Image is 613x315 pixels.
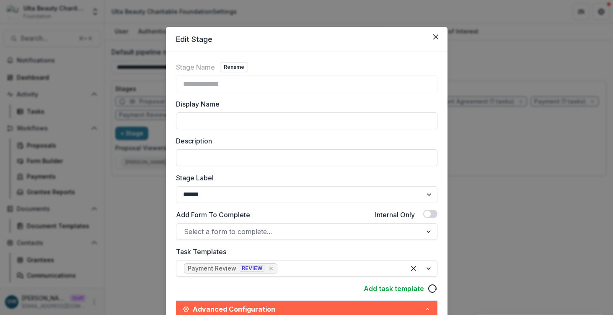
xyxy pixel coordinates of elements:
[220,62,248,72] button: Rename
[176,247,432,257] label: Task Templates
[176,136,432,146] label: Description
[176,173,432,183] label: Stage Label
[176,210,250,220] label: Add Form To Complete
[188,265,236,272] div: Payment Review
[364,284,424,294] a: Add task template
[176,99,432,109] label: Display Name
[427,284,437,294] svg: reload
[176,62,215,72] label: Stage Name
[166,27,447,52] header: Edit Stage
[193,304,424,314] span: Advanced Configuration
[240,265,264,272] span: REVIEW
[429,30,442,44] button: Close
[375,210,415,220] label: Internal Only
[267,264,275,273] div: Remove [object Object]
[407,262,420,275] div: Clear selected options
